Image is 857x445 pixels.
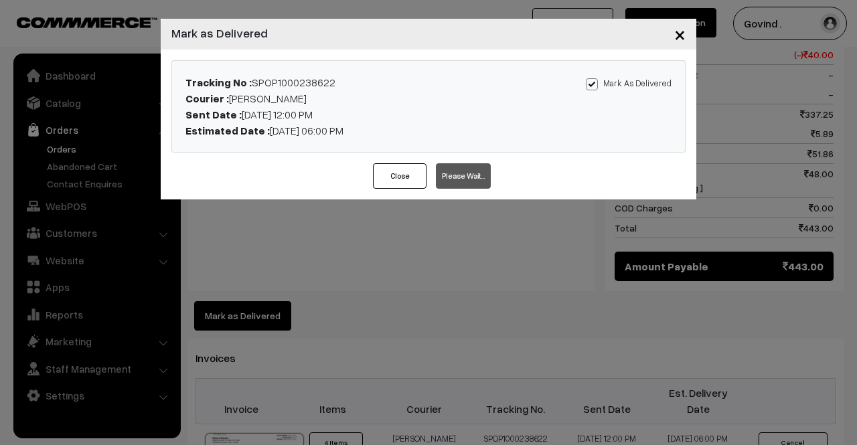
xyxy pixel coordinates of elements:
[436,163,491,189] button: Please Wait…
[373,163,426,189] button: Close
[185,124,270,137] b: Estimated Date :
[586,76,672,90] label: Mark As Delivered
[664,13,696,55] button: Close
[171,24,268,42] h4: Mark as Delivered
[175,74,513,139] div: SPOP1000238622 [PERSON_NAME] [DATE] 12:00 PM [DATE] 06:00 PM
[185,92,229,105] b: Courier :
[674,21,686,46] span: ×
[185,108,242,121] b: Sent Date :
[185,76,252,89] b: Tracking No :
